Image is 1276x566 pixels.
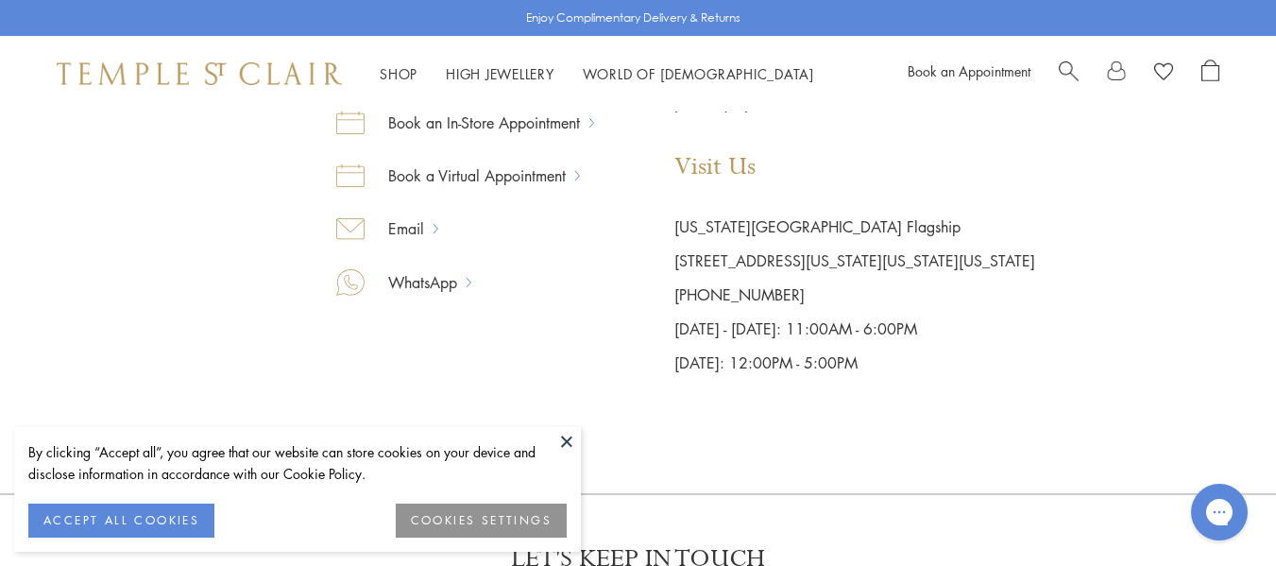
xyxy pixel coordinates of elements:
a: Search [1059,60,1079,88]
p: [US_STATE][GEOGRAPHIC_DATA] Flagship [674,210,1035,244]
p: Enjoy Complimentary Delivery & Returns [526,9,740,27]
a: [PHONE_NUMBER] [674,284,805,305]
p: Visit Us [674,153,1035,181]
a: Book an Appointment [908,61,1030,80]
a: WhatsApp [365,270,467,295]
a: Book a Virtual Appointment [365,163,575,188]
a: Email [365,216,434,241]
div: By clicking “Accept all”, you agree that our website can store cookies on your device and disclos... [28,441,567,485]
a: View Wishlist [1154,60,1173,88]
iframe: Gorgias live chat messenger [1182,477,1257,547]
nav: Main navigation [380,62,814,86]
a: Open Shopping Bag [1201,60,1219,88]
p: [DATE] - [DATE]: 11:00AM - 6:00PM [674,312,1035,346]
a: World of [DEMOGRAPHIC_DATA]World of [DEMOGRAPHIC_DATA] [583,64,814,83]
button: ACCEPT ALL COOKIES [28,504,214,538]
a: High JewelleryHigh Jewellery [446,64,554,83]
img: Temple St. Clair [57,62,342,85]
p: [DATE]: 12:00PM - 5:00PM [674,346,1035,380]
a: Book an In-Store Appointment [365,111,589,135]
button: COOKIES SETTINGS [396,504,567,538]
a: ShopShop [380,64,417,83]
a: [STREET_ADDRESS][US_STATE][US_STATE][US_STATE] [674,250,1035,271]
